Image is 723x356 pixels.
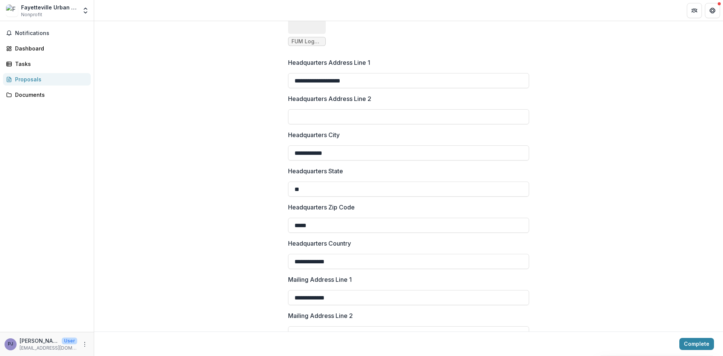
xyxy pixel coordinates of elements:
p: Headquarters Address Line 2 [288,94,371,103]
p: [PERSON_NAME] [20,337,59,345]
p: [EMAIL_ADDRESS][DOMAIN_NAME] [20,345,77,351]
p: Headquarters State [288,167,343,176]
img: Fayetteville Urban Ministry, Inc. [6,5,18,17]
div: Proposals [15,75,85,83]
span: Nonprofit [21,11,42,18]
button: Complete [679,338,714,350]
a: Proposals [3,73,91,86]
p: Mailing Address Line 2 [288,311,353,320]
button: Partners [687,3,702,18]
button: Open entity switcher [80,3,91,18]
div: Fayetteville Urban Ministry, Inc. [21,3,77,11]
div: Dashboard [15,44,85,52]
a: Tasks [3,58,91,70]
p: Headquarters Zip Code [288,203,355,212]
div: Documents [15,91,85,99]
button: More [80,340,89,349]
p: Headquarters Country [288,239,351,248]
button: Notifications [3,27,91,39]
span: FUM Logo - Circle in [GEOGRAPHIC_DATA] (2025).jpg [291,38,322,45]
p: User [62,338,77,344]
a: Documents [3,89,91,101]
p: Mailing Address Line 1 [288,275,352,284]
span: Notifications [15,30,88,37]
div: Tasks [15,60,85,68]
div: Patricia Jackson [8,342,13,347]
button: Get Help [705,3,720,18]
p: Headquarters Address Line 1 [288,58,370,67]
p: Headquarters City [288,130,340,139]
a: Dashboard [3,42,91,55]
